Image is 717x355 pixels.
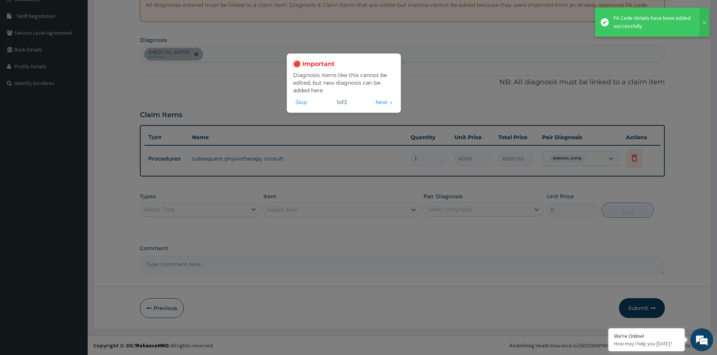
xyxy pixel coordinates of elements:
div: PA Code details have been added successfully [614,14,692,30]
img: d_794563401_company_1708531726252_794563401 [14,38,31,57]
p: Diagnosis items like this cannot be edited, but new diagnosis can be added here [293,71,395,94]
div: We're Online! [614,333,679,339]
textarea: Type your message and hit 'Enter' [4,208,145,235]
div: Chat with us now [40,43,128,53]
button: Skip [293,98,309,106]
span: We're online! [44,96,105,173]
button: Next → [373,98,395,106]
span: 1 of 3 [337,98,347,106]
p: How may I help you today? [614,341,679,347]
div: Minimize live chat window [125,4,143,22]
h3: 🔴 Important [293,60,395,68]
